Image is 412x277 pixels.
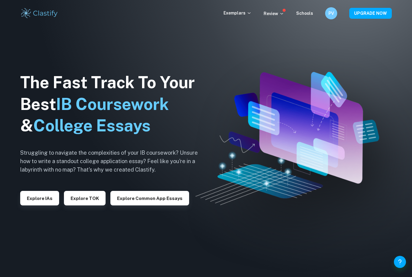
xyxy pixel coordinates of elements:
[110,191,189,205] button: Explore Common App essays
[110,195,189,201] a: Explore Common App essays
[264,10,284,17] p: Review
[64,191,106,205] button: Explore TOK
[223,10,252,16] p: Exemplars
[349,8,392,19] button: UPGRADE NOW
[394,256,406,268] button: Help and Feedback
[20,7,59,19] img: Clastify logo
[328,10,335,17] h6: PV
[64,195,106,201] a: Explore TOK
[20,72,207,137] h1: The Fast Track To Your Best &
[56,95,169,114] span: IB Coursework
[195,72,379,205] img: Clastify hero
[296,11,313,16] a: Schools
[20,149,207,174] h6: Struggling to navigate the complexities of your IB coursework? Unsure how to write a standout col...
[20,195,59,201] a: Explore IAs
[33,116,151,135] span: College Essays
[20,191,59,205] button: Explore IAs
[325,7,337,19] button: PV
